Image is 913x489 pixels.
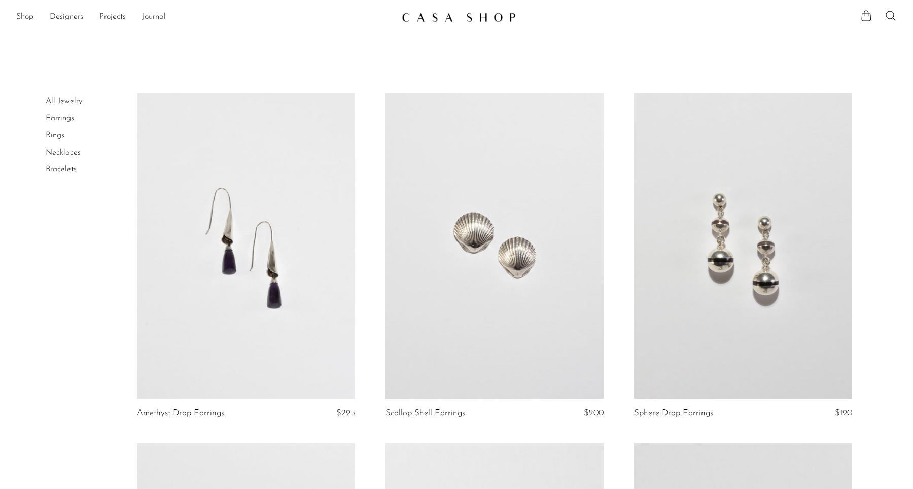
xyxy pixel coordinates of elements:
a: Designers [50,11,83,24]
a: Sphere Drop Earrings [634,409,713,418]
a: Rings [46,131,64,139]
a: Journal [142,11,166,24]
a: All Jewelry [46,97,82,106]
span: $190 [835,409,852,417]
span: $295 [336,409,355,417]
a: Scallop Shell Earrings [385,409,465,418]
nav: Desktop navigation [16,9,394,26]
span: $200 [584,409,604,417]
ul: NEW HEADER MENU [16,9,394,26]
a: Projects [99,11,126,24]
a: Bracelets [46,165,77,173]
a: Shop [16,11,33,24]
a: Earrings [46,114,74,122]
a: Amethyst Drop Earrings [137,409,224,418]
a: Necklaces [46,149,81,157]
